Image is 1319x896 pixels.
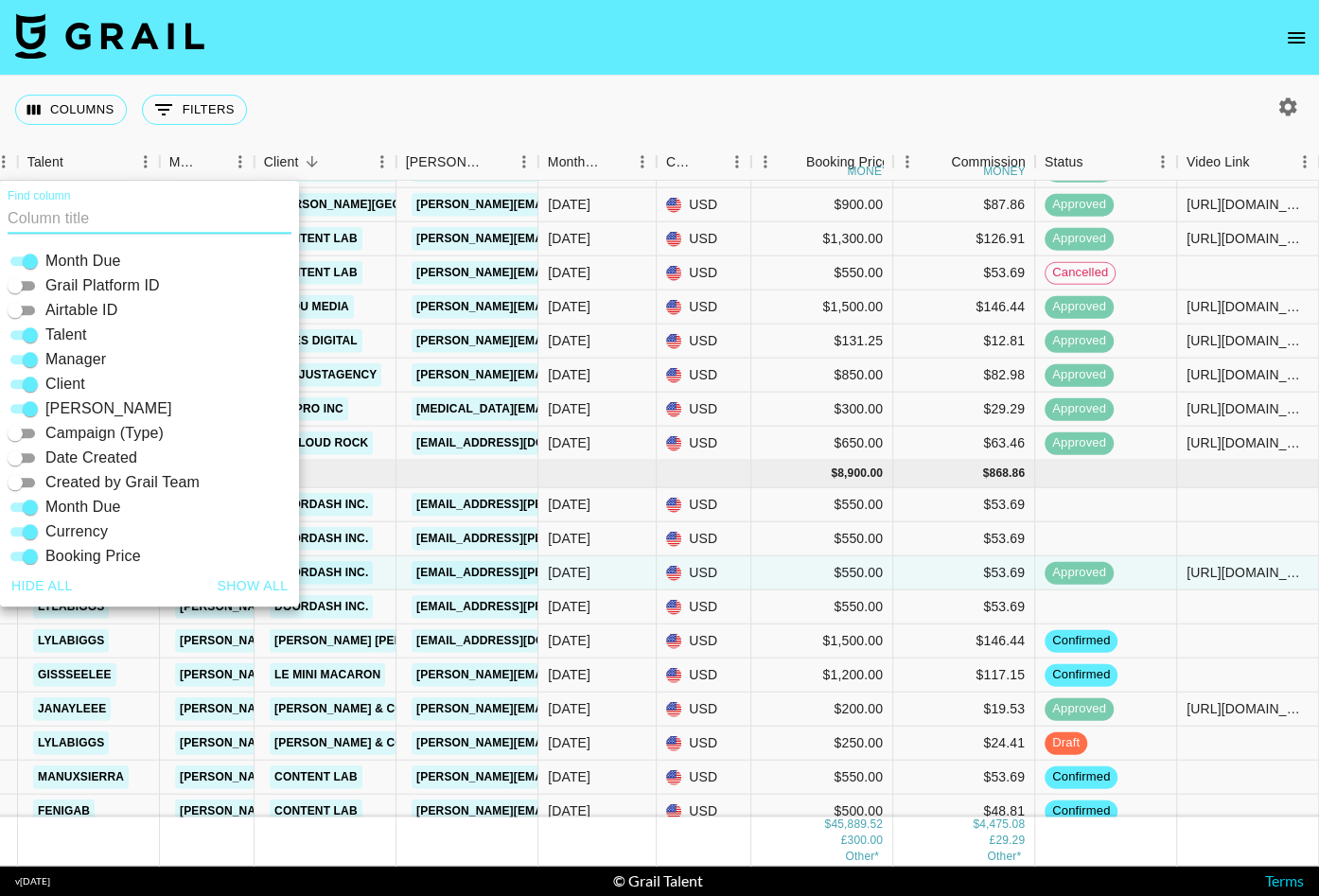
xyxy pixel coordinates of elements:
[1187,699,1309,718] div: https://www.tiktok.com/@janayleee/video/7536294299575536951?_t=ZT-8yiJ4MbImzn&_r=1
[1187,229,1309,248] div: https://www.tiktok.com/@manuxsierra/video/7522206144455036174?is_from_webapp=1&sender_device=pc&w...
[270,294,354,318] a: QYou Media
[831,466,837,482] div: $
[548,297,590,316] div: Jul '25
[847,166,889,177] div: money
[751,487,893,521] div: $550.00
[45,471,200,494] span: Created by Grail Team
[45,545,141,568] span: Booking Price
[1045,434,1114,452] span: approved
[412,696,818,720] a: [PERSON_NAME][EMAIL_ADDRESS][PERSON_NAME][DOMAIN_NAME]
[657,487,751,521] div: USD
[45,496,121,518] span: Month Due
[893,255,1035,290] div: $53.69
[987,850,1021,863] span: CA$ 341.69
[396,144,538,181] div: Booker
[657,624,751,658] div: USD
[270,526,373,550] a: DoorDash Inc.
[1045,144,1083,181] div: Status
[1177,144,1319,181] div: Video Link
[18,144,160,181] div: Talent
[270,594,373,618] a: DoorDash Inc.
[951,144,1026,181] div: Commission
[613,871,703,890] div: © Grail Talent
[548,495,590,514] div: Aug '25
[1035,144,1177,181] div: Status
[33,628,109,652] a: lylabiggs
[63,149,90,175] button: Sort
[657,555,751,589] div: USD
[1291,148,1319,176] button: Menu
[751,221,893,255] div: $1,300.00
[751,760,893,794] div: $550.00
[4,569,80,604] button: Hide all
[33,696,111,720] a: janayleee
[751,290,893,324] div: $1,500.00
[1187,195,1309,214] div: https://www.tiktok.com/@gissseelee/video/7522300102749277453
[657,255,751,290] div: USD
[548,263,590,282] div: Jul '25
[270,662,385,686] a: Le Mini Macaron
[412,730,818,754] a: [PERSON_NAME][EMAIL_ADDRESS][PERSON_NAME][DOMAIN_NAME]
[1045,230,1114,248] span: approved
[270,764,362,788] a: Content Lab
[548,699,590,718] div: Aug '25
[893,658,1035,692] div: $117.15
[893,555,1035,589] div: $53.69
[723,148,751,176] button: Menu
[751,426,893,460] div: $650.00
[270,192,500,216] a: [PERSON_NAME][GEOGRAPHIC_DATA]
[893,324,1035,358] div: $12.81
[175,799,484,822] a: [PERSON_NAME][EMAIL_ADDRESS][DOMAIN_NAME]
[270,158,434,182] a: [PERSON_NAME] & Co LLC
[1187,563,1309,582] div: https://www.tiktok.com/@fenigab/video/7536011869362982174?is_from_webapp=1&sender_device=pc&web_i...
[1046,264,1115,282] span: cancelled
[845,850,879,863] span: CA$ 3,500.00
[33,594,109,618] a: lylabiggs
[412,294,720,318] a: [PERSON_NAME][EMAIL_ADDRESS][DOMAIN_NAME]
[226,148,255,176] button: Menu
[412,328,720,352] a: [PERSON_NAME][EMAIL_ADDRESS][DOMAIN_NAME]
[548,229,590,248] div: Jul '25
[1187,433,1309,452] div: https://www.instagram.com/p/DL-bIL9OAQ6/
[45,250,121,272] span: Month Due
[1045,332,1114,350] span: approved
[45,397,172,420] span: [PERSON_NAME]
[893,358,1035,392] div: $82.98
[45,299,117,322] span: Airtable ID
[893,692,1035,726] div: $19.53
[1045,298,1114,316] span: approved
[831,817,883,833] div: 45,889.52
[412,492,720,516] a: [EMAIL_ADDRESS][PERSON_NAME][DOMAIN_NAME]
[657,760,751,794] div: USD
[412,396,721,420] a: [MEDICAL_DATA][EMAIL_ADDRESS][DOMAIN_NAME]
[1045,666,1117,684] span: confirmed
[33,764,129,788] a: manuxsierra
[175,730,484,754] a: [PERSON_NAME][EMAIL_ADDRESS][DOMAIN_NAME]
[1187,365,1309,384] div: https://www.tiktok.com/@manuxsierra/video/7524432662484749623?lang=en
[548,144,602,181] div: Month Due
[548,529,590,548] div: Aug '25
[1187,331,1309,350] div: https://www.tiktok.com/@lylabiggs/video/7532568402188143886?is_from_webapp=1&sender_device=pc&web...
[1045,734,1087,752] span: draft
[751,692,893,726] div: $200.00
[989,833,995,849] div: £
[15,13,204,59] img: Grail Talent
[893,794,1035,828] div: $48.81
[169,144,200,181] div: Manager
[270,628,496,652] a: [PERSON_NAME] [PERSON_NAME] PR
[657,426,751,460] div: USD
[973,817,979,833] div: $
[893,521,1035,555] div: $53.69
[1045,564,1114,582] span: approved
[893,392,1035,426] div: $29.29
[548,399,590,418] div: Jul '25
[548,665,590,684] div: Aug '25
[412,362,720,386] a: [PERSON_NAME][EMAIL_ADDRESS][DOMAIN_NAME]
[893,426,1035,460] div: $63.46
[979,817,1025,833] div: 4,475.08
[1249,149,1275,175] button: Sort
[847,833,883,849] div: 300.00
[983,466,990,482] div: $
[45,422,164,445] span: Campaign (Type)
[270,430,373,454] a: Big Loud Rock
